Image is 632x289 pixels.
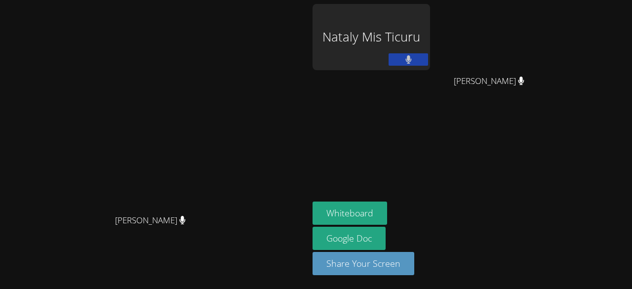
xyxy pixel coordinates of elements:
[454,74,524,88] span: [PERSON_NAME]
[313,202,387,225] button: Whiteboard
[313,4,430,70] div: Nataly Mis Ticuru
[313,252,414,275] button: Share Your Screen
[313,227,386,250] a: Google Doc
[115,213,186,228] span: [PERSON_NAME]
